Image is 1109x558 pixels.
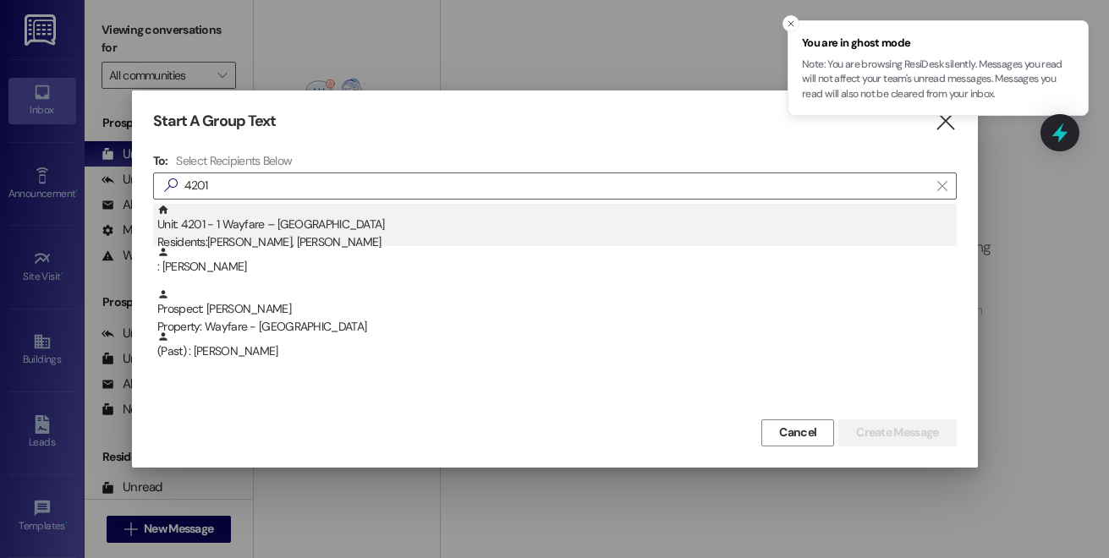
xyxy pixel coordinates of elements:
[779,424,816,441] span: Cancel
[782,15,799,32] button: Close toast
[934,112,957,130] i: 
[157,233,957,251] div: Residents: [PERSON_NAME], [PERSON_NAME]
[157,246,957,276] div: : [PERSON_NAME]
[929,173,956,199] button: Clear text
[153,204,957,246] div: Unit: 4201 - 1 Wayfare – [GEOGRAPHIC_DATA]Residents:[PERSON_NAME], [PERSON_NAME]
[153,112,277,131] h3: Start A Group Text
[184,174,929,198] input: Search for any contact or apartment
[157,331,957,360] div: (Past) : [PERSON_NAME]
[157,318,957,336] div: Property: Wayfare - [GEOGRAPHIC_DATA]
[157,288,957,336] div: Prospect: [PERSON_NAME]
[838,419,956,446] button: Create Message
[153,153,168,168] h3: To:
[937,179,947,193] i: 
[153,331,957,373] div: (Past) : [PERSON_NAME]
[153,288,957,331] div: Prospect: [PERSON_NAME]Property: Wayfare - [GEOGRAPHIC_DATA]
[802,35,1074,52] span: You are in ghost mode
[802,57,1074,102] p: Note: You are browsing ResiDesk silently. Messages you read will not affect your team's unread me...
[176,153,292,168] h4: Select Recipients Below
[157,204,957,252] div: Unit: 4201 - 1 Wayfare – [GEOGRAPHIC_DATA]
[153,246,957,288] div: : [PERSON_NAME]
[856,424,938,441] span: Create Message
[761,419,834,446] button: Cancel
[157,177,184,194] i: 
